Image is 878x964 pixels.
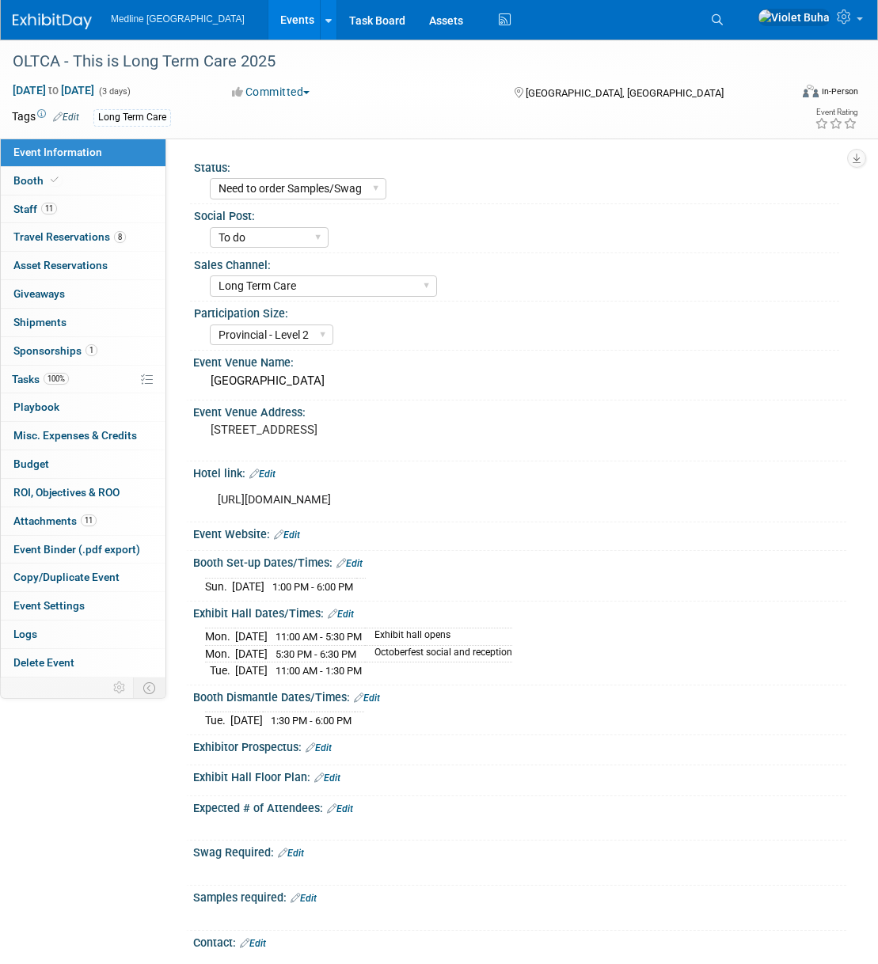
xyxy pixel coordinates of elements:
span: Copy/Duplicate Event [13,571,120,583]
a: Staff11 [1,195,165,223]
a: Giveaways [1,280,165,308]
a: Edit [291,893,317,904]
img: ExhibitDay [13,13,92,29]
div: Expected # of Attendees: [193,796,846,817]
div: Exhibitor Prospectus: [193,735,846,756]
td: Tue. [205,662,235,679]
div: Status: [194,156,839,176]
div: [URL][DOMAIN_NAME] [207,484,713,516]
a: Edit [249,469,276,480]
span: [GEOGRAPHIC_DATA], [GEOGRAPHIC_DATA] [526,87,724,99]
td: Octoberfest social and reception [365,645,512,662]
span: 11:00 AM - 5:30 PM [276,631,362,643]
td: Exhibit hall opens [365,628,512,646]
td: Tue. [205,712,230,729]
td: [DATE] [235,645,268,662]
span: Asset Reservations [13,259,108,271]
span: Event Binder (.pdf export) [13,543,140,556]
span: 1 [86,344,97,356]
div: [GEOGRAPHIC_DATA] [205,369,834,393]
pre: [STREET_ADDRESS] [211,423,448,437]
a: Playbook [1,393,165,421]
span: Event Information [13,146,102,158]
span: 11 [41,203,57,214]
span: Logs [13,628,37,640]
a: Copy/Duplicate Event [1,564,165,591]
span: Shipments [13,316,67,328]
a: Edit [336,558,363,569]
a: Event Binder (.pdf export) [1,536,165,564]
td: Sun. [205,579,232,595]
span: Medline [GEOGRAPHIC_DATA] [111,13,245,25]
td: Mon. [205,645,235,662]
span: Sponsorships [13,344,97,357]
div: Swag Required: [193,841,846,861]
div: Social Post: [194,204,839,224]
div: In-Person [821,85,858,97]
a: Budget [1,450,165,478]
a: Logs [1,621,165,648]
div: Exhibit Hall Dates/Times: [193,602,846,622]
span: Tasks [12,373,69,385]
a: Travel Reservations8 [1,223,165,251]
a: Event Settings [1,592,165,620]
a: Edit [53,112,79,123]
div: Booth Set-up Dates/Times: [193,551,846,571]
span: 1:00 PM - 6:00 PM [272,581,353,593]
img: Violet Buha [758,9,830,26]
span: ROI, Objectives & ROO [13,486,120,499]
div: Event Rating [815,108,857,116]
div: OLTCA - This is Long Term Care 2025 [7,47,775,76]
span: Misc. Expenses & Credits [13,429,137,442]
div: Hotel link: [193,461,846,482]
span: 11:00 AM - 1:30 PM [276,665,362,677]
span: 100% [44,373,69,385]
span: to [46,84,61,97]
span: [DATE] [DATE] [12,83,95,97]
span: 11 [81,514,97,526]
a: Tasks100% [1,366,165,393]
div: Event Venue Address: [193,400,846,420]
a: Sponsorships1 [1,337,165,365]
td: Tags [12,108,79,127]
a: Edit [306,742,332,753]
span: Budget [13,457,49,470]
a: Booth [1,167,165,195]
div: Samples required: [193,886,846,906]
div: Participation Size: [194,302,839,321]
span: (3 days) [97,86,131,97]
a: Edit [328,609,354,620]
button: Committed [226,84,316,100]
span: 1:30 PM - 6:00 PM [271,715,352,727]
span: Booth [13,174,62,187]
a: Asset Reservations [1,252,165,279]
td: Mon. [205,628,235,646]
td: [DATE] [232,579,264,595]
i: Booth reservation complete [51,176,59,184]
span: Staff [13,203,57,215]
div: Contact: [193,931,846,951]
a: Edit [327,803,353,814]
a: Edit [354,693,380,704]
a: Edit [240,938,266,949]
span: Event Settings [13,599,85,612]
span: Delete Event [13,656,74,669]
a: Shipments [1,309,165,336]
span: 5:30 PM - 6:30 PM [276,648,356,660]
a: Attachments11 [1,507,165,535]
a: Event Information [1,139,165,166]
span: 8 [114,231,126,243]
div: Event Format [727,82,858,106]
img: Format-Inperson.png [803,85,819,97]
a: Edit [314,772,340,784]
div: Sales Channel: [194,253,839,273]
span: Attachments [13,514,97,527]
td: [DATE] [235,662,268,679]
div: Exhibit Hall Floor Plan: [193,765,846,786]
span: Giveaways [13,287,65,300]
span: Playbook [13,400,59,413]
td: Personalize Event Tab Strip [106,677,134,698]
div: Event Venue Name: [193,351,846,370]
td: Toggle Event Tabs [134,677,166,698]
a: Edit [274,529,300,541]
